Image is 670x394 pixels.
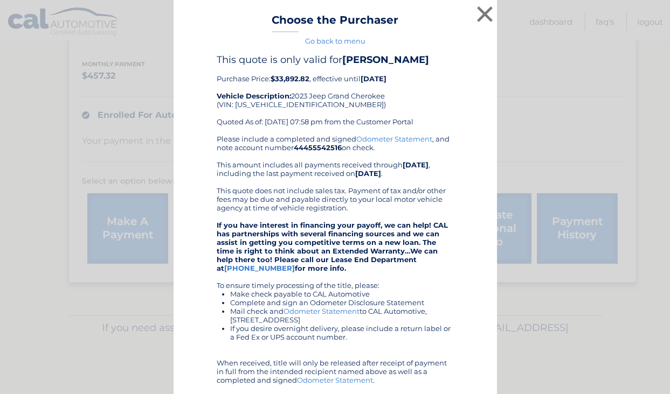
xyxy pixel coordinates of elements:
h3: Choose the Purchaser [272,13,398,32]
a: Odometer Statement [284,307,360,315]
a: [PHONE_NUMBER] [224,264,295,272]
li: Make check payable to CAL Automotive [230,290,454,298]
a: Go back to menu [305,37,365,45]
strong: If you have interest in financing your payoff, we can help! CAL has partnerships with several fin... [217,221,448,272]
b: [DATE] [361,74,386,83]
li: If you desire overnight delivery, please include a return label or a Fed Ex or UPS account number. [230,324,454,341]
button: × [474,3,496,25]
b: [PERSON_NAME] [342,54,429,66]
li: Complete and sign an Odometer Disclosure Statement [230,298,454,307]
div: Purchase Price: , effective until 2023 Jeep Grand Cherokee (VIN: [US_VEHICLE_IDENTIFICATION_NUMBE... [217,54,454,135]
b: $33,892.82 [271,74,309,83]
b: [DATE] [403,160,429,169]
b: [DATE] [355,169,381,178]
strong: Vehicle Description: [217,92,291,100]
a: Odometer Statement [297,376,373,384]
li: Mail check and to CAL Automotive, [STREET_ADDRESS] [230,307,454,324]
a: Odometer Statement [356,135,432,143]
b: 44455542516 [294,143,342,152]
h4: This quote is only valid for [217,54,454,66]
